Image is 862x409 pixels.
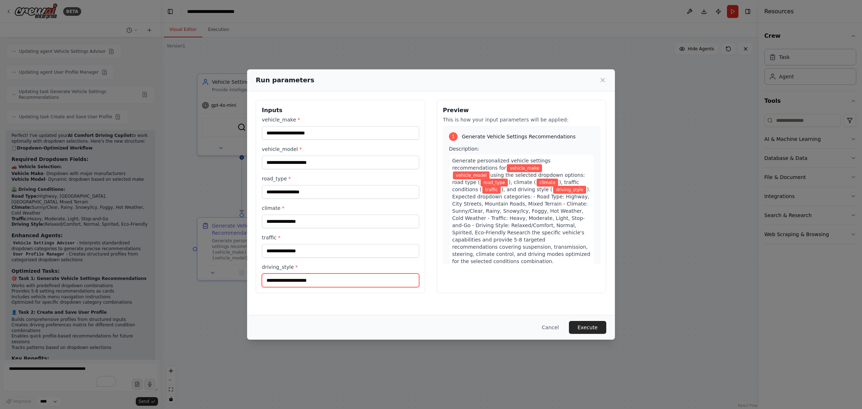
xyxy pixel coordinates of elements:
[452,172,585,185] span: using the selected dropdown options: road type (
[482,186,501,194] span: Variable: traffic
[262,175,419,182] label: road_type
[453,171,490,179] span: Variable: vehicle_model
[536,321,565,334] button: Cancel
[443,116,600,123] p: This is how your input parameters will be applied:
[507,164,542,172] span: Variable: vehicle_make
[509,179,536,185] span: ), climate (
[443,106,600,115] h3: Preview
[262,106,419,115] h3: Inputs
[462,133,576,140] span: Generate Vehicle Settings Recommendations
[569,321,606,334] button: Execute
[256,75,314,85] h2: Run parameters
[481,179,508,187] span: Variable: road_type
[452,187,590,264] span: ). Expected dropdown categories: - Road Type: Highway, City Streets, Mountain Roads, Mixed Terrai...
[262,146,419,153] label: vehicle_model
[449,146,479,152] span: Description:
[501,187,552,192] span: ), and driving style (
[452,158,551,171] span: Generate personalized vehicle settings recommendations for
[262,234,419,241] label: traffic
[262,204,419,212] label: climate
[262,116,419,123] label: vehicle_make
[537,179,558,187] span: Variable: climate
[449,132,458,141] div: 1
[262,263,419,271] label: driving_style
[553,186,586,194] span: Variable: driving_style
